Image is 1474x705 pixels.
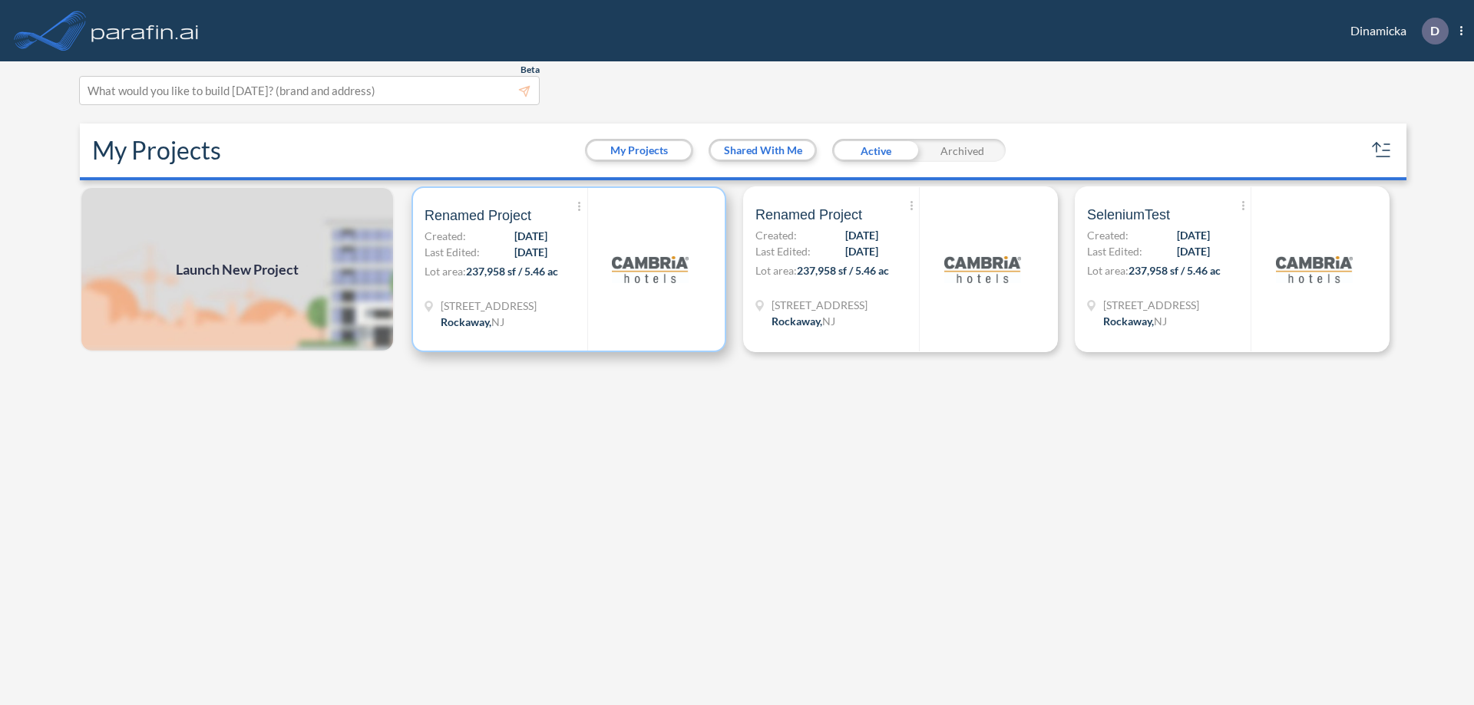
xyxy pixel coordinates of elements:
[514,228,547,244] span: [DATE]
[491,315,504,328] span: NJ
[425,206,531,225] span: Renamed Project
[1087,227,1129,243] span: Created:
[797,264,889,277] span: 237,958 sf / 5.46 ac
[466,265,558,278] span: 237,958 sf / 5.46 ac
[772,315,822,328] span: Rockaway ,
[1103,315,1154,328] span: Rockaway ,
[1370,138,1394,163] button: sort
[1276,231,1353,308] img: logo
[92,136,221,165] h2: My Projects
[832,139,919,162] div: Active
[80,186,395,352] a: Launch New Project
[425,228,466,244] span: Created:
[441,315,491,328] span: Rockaway ,
[1103,313,1167,329] div: Rockaway, NJ
[1177,243,1210,259] span: [DATE]
[711,141,815,160] button: Shared With Me
[1154,315,1167,328] span: NJ
[176,259,299,280] span: Launch New Project
[88,15,202,46] img: logo
[845,227,878,243] span: [DATE]
[425,265,466,278] span: Lot area:
[441,298,537,314] span: 321 Mt Hope Ave
[944,231,1021,308] img: logo
[1087,206,1170,224] span: SeleniumTest
[521,64,540,76] span: Beta
[755,227,797,243] span: Created:
[919,139,1006,162] div: Archived
[612,231,689,308] img: logo
[822,315,835,328] span: NJ
[80,186,395,352] img: add
[1103,297,1199,313] span: 321 Mt Hope Ave
[1129,264,1221,277] span: 237,958 sf / 5.46 ac
[1177,227,1210,243] span: [DATE]
[441,314,504,330] div: Rockaway, NJ
[755,206,862,224] span: Renamed Project
[425,244,480,260] span: Last Edited:
[845,243,878,259] span: [DATE]
[755,264,797,277] span: Lot area:
[755,243,811,259] span: Last Edited:
[587,141,691,160] button: My Projects
[772,313,835,329] div: Rockaway, NJ
[1087,264,1129,277] span: Lot area:
[1327,18,1462,44] div: Dinamicka
[1430,24,1439,38] p: D
[1087,243,1142,259] span: Last Edited:
[514,244,547,260] span: [DATE]
[772,297,868,313] span: 321 Mt Hope Ave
